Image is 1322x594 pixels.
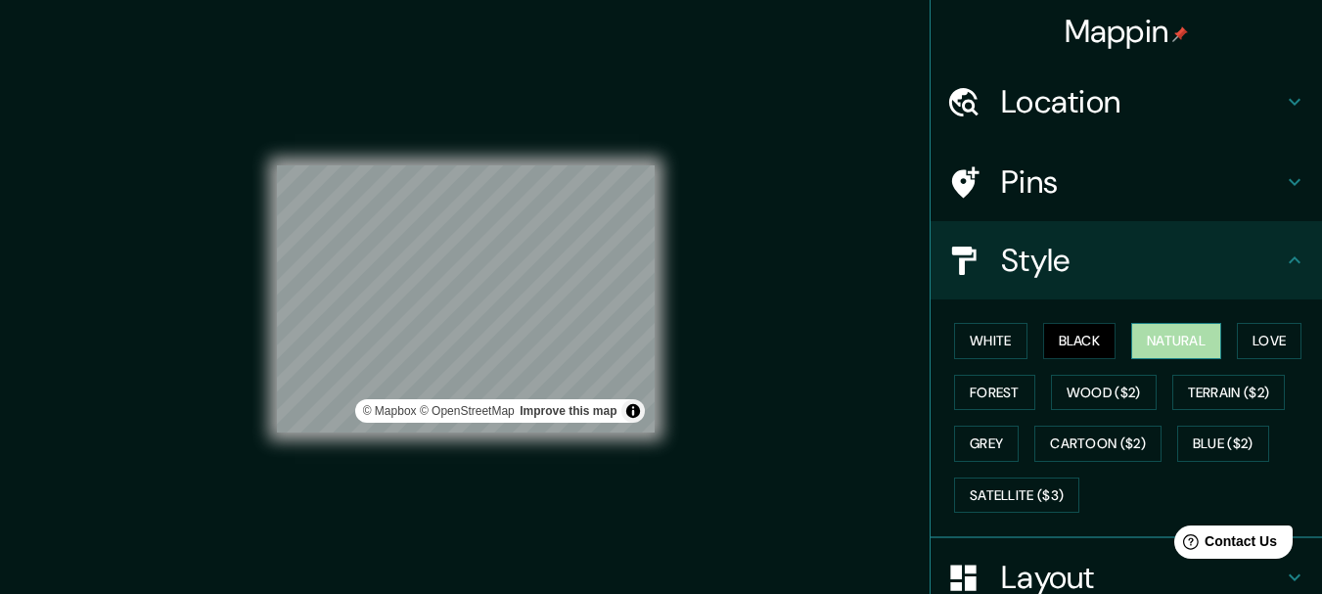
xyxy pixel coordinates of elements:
button: Cartoon ($2) [1034,426,1162,462]
a: Map feedback [520,404,616,418]
button: Grey [954,426,1019,462]
div: Style [931,221,1322,299]
h4: Pins [1001,162,1283,202]
button: Satellite ($3) [954,478,1079,514]
button: Terrain ($2) [1172,375,1286,411]
h4: Style [1001,241,1283,280]
button: Natural [1131,323,1221,359]
a: OpenStreetMap [420,404,515,418]
button: Wood ($2) [1051,375,1157,411]
button: Black [1043,323,1117,359]
a: Mapbox [363,404,417,418]
button: Toggle attribution [621,399,645,423]
button: Love [1237,323,1301,359]
div: Pins [931,143,1322,221]
img: pin-icon.png [1172,26,1188,42]
button: Blue ($2) [1177,426,1269,462]
h4: Mappin [1065,12,1189,51]
button: White [954,323,1027,359]
h4: Location [1001,82,1283,121]
div: Location [931,63,1322,141]
button: Forest [954,375,1035,411]
iframe: Help widget launcher [1148,518,1300,572]
canvas: Map [277,165,655,433]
